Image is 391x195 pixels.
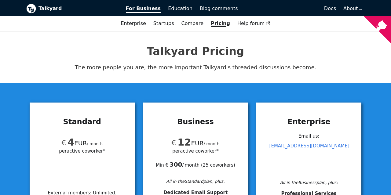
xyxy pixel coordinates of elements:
[59,147,105,154] span: per active coworker*
[237,20,270,26] span: Help forum
[170,161,182,168] b: 300
[168,5,192,11] span: Education
[234,18,274,29] a: Help forum
[38,5,117,13] b: Talkyard
[126,5,161,13] span: For Business
[150,18,178,29] a: Startups
[207,18,234,29] a: Pricing
[26,63,365,72] p: The more people you are, the more important Talkyard's threaded discussions become.
[177,136,191,148] span: 12
[264,117,354,126] h3: Enterprise
[264,179,354,186] div: All in the Business plan, plus:
[343,5,361,11] a: About
[164,3,196,14] a: Education
[242,3,340,14] a: Docs
[37,117,127,126] h3: Standard
[200,5,238,11] span: Blog comments
[61,139,66,147] span: €
[117,18,149,29] a: Enterprise
[204,142,220,146] small: / month
[150,117,241,126] h3: Business
[196,3,242,14] a: Blog comments
[150,154,241,168] div: Min € / month ( 25 coworkers )
[171,139,176,147] span: €
[122,3,165,14] a: For Business
[26,4,117,13] a: Talkyard logoTalkyard
[171,139,203,147] span: EUR
[87,142,103,146] small: / month
[324,5,336,11] span: Docs
[150,178,241,185] div: All in the Standard plan, plus:
[264,131,354,178] div: Email us:
[181,20,203,26] a: Compare
[269,143,349,149] a: [EMAIL_ADDRESS][DOMAIN_NAME]
[26,4,36,13] img: Talkyard logo
[61,139,87,147] span: EUR
[172,147,218,154] span: per active coworker*
[68,136,74,148] span: 4
[26,45,365,58] h1: Talkyard Pricing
